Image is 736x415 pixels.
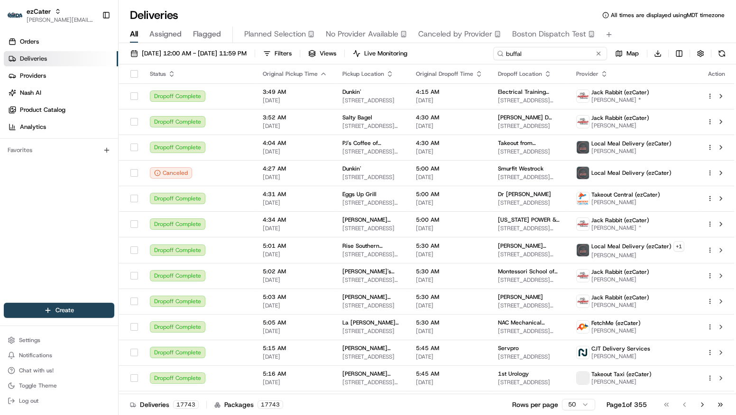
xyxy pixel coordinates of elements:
[591,89,649,96] span: Jack Rabbit (ezCater)
[349,47,412,60] button: Live Monitoring
[416,216,483,224] span: 5:00 AM
[498,327,561,335] span: [STREET_ADDRESS][PERSON_NAME]
[4,143,114,158] div: Favorites
[263,173,327,181] span: [DATE]
[4,119,118,135] a: Analytics
[607,400,647,409] div: Page 1 of 355
[342,97,401,104] span: [STREET_ADDRESS]
[416,268,483,275] span: 5:30 AM
[416,190,483,198] span: 5:00 AM
[342,379,401,386] span: [STREET_ADDRESS][PERSON_NAME][PERSON_NAME]
[150,167,192,179] button: Canceled
[4,34,118,49] a: Orders
[214,400,283,409] div: Packages
[342,165,361,172] span: Dunkin'
[416,251,483,258] span: [DATE]
[263,268,327,275] span: 5:02 AM
[263,370,327,378] span: 5:16 AM
[591,191,660,198] span: Takeout Central (ezCater)
[259,47,296,60] button: Filters
[4,85,118,100] a: Nash AI
[498,353,561,361] span: [STREET_ADDRESS]
[19,382,57,389] span: Toggle Theme
[20,72,46,80] span: Providers
[263,353,327,361] span: [DATE]
[275,49,292,58] span: Filters
[4,334,114,347] button: Settings
[416,293,483,301] span: 5:30 AM
[25,61,156,71] input: Clear
[263,276,327,284] span: [DATE]
[326,28,398,40] span: No Provider Available
[591,243,672,250] span: Local Meal Delivery (ezCater)
[416,114,483,121] span: 4:30 AM
[577,321,589,333] img: fetchme_logo.png
[576,70,598,78] span: Provider
[94,161,115,168] span: Pylon
[80,138,88,146] div: 💻
[498,276,561,284] span: [STREET_ADDRESS][PERSON_NAME]
[342,225,401,232] span: [STREET_ADDRESS]
[342,319,401,326] span: La [PERSON_NAME] Bakery & Cafe
[263,190,327,198] span: 4:31 AM
[577,270,589,282] img: jack_rabbit_logo.png
[4,51,118,66] a: Deliveries
[342,216,401,224] span: [PERSON_NAME] Restaurant
[498,114,561,121] span: [PERSON_NAME] D tower (D5)
[591,122,649,129] span: [PERSON_NAME]
[263,327,327,335] span: [DATE]
[342,88,361,96] span: Dunkin'
[498,216,561,224] span: [US_STATE] POWER & LIGHT
[591,169,672,177] span: Local Meal Delivery (ezCater)
[591,276,649,283] span: [PERSON_NAME]
[263,293,327,301] span: 5:03 AM
[498,139,561,147] span: Takeout from [GEOGRAPHIC_DATA], [GEOGRAPHIC_DATA]
[416,302,483,309] span: [DATE]
[20,89,41,97] span: Nash AI
[263,302,327,309] span: [DATE]
[9,38,173,53] p: Welcome 👋
[591,370,652,378] span: Takeout Taxi (ezCater)
[320,49,336,58] span: Views
[244,28,306,40] span: Planned Selection
[342,268,401,275] span: [PERSON_NAME]'s Breakfast Cafe
[20,54,47,63] span: Deliveries
[342,302,401,309] span: [STREET_ADDRESS]
[27,7,51,16] button: ezCater
[498,242,561,250] span: [PERSON_NAME] Construction Co.
[150,70,166,78] span: Status
[342,353,401,361] span: [STREET_ADDRESS]
[416,70,473,78] span: Original Dropoff Time
[591,378,652,386] span: [PERSON_NAME]
[342,242,401,250] span: Rise Southern Biscuits & Righteous Chicken
[591,345,650,352] span: CJT Delivery Services
[263,165,327,172] span: 4:27 AM
[416,139,483,147] span: 4:30 AM
[342,370,401,378] span: [PERSON_NAME] Restaurant
[19,137,73,147] span: Knowledge Base
[263,199,327,207] span: [DATE]
[263,139,327,147] span: 4:04 AM
[342,122,401,130] span: [STREET_ADDRESS][PERSON_NAME]
[591,319,641,327] span: FetchMe (ezCater)
[4,364,114,377] button: Chat with us!
[512,400,558,409] p: Rows per page
[416,327,483,335] span: [DATE]
[498,122,561,130] span: [STREET_ADDRESS]
[498,173,561,181] span: [STREET_ADDRESS][PERSON_NAME]
[342,327,401,335] span: [STREET_ADDRESS]
[707,70,727,78] div: Action
[591,217,649,224] span: Jack Rabbit (ezCater)
[498,268,561,275] span: Montessori School of [GEOGRAPHIC_DATA][PERSON_NAME]
[55,306,74,315] span: Create
[416,165,483,172] span: 5:00 AM
[342,276,401,284] span: [STREET_ADDRESS][PERSON_NAME][PERSON_NAME]
[342,173,401,181] span: [STREET_ADDRESS]
[577,346,589,359] img: nash.svg
[130,400,199,409] div: Deliveries
[416,344,483,352] span: 5:45 AM
[591,301,649,309] span: [PERSON_NAME]
[263,379,327,386] span: [DATE]
[577,244,589,256] img: lmd_logo.png
[591,224,649,232] span: [PERSON_NAME] ^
